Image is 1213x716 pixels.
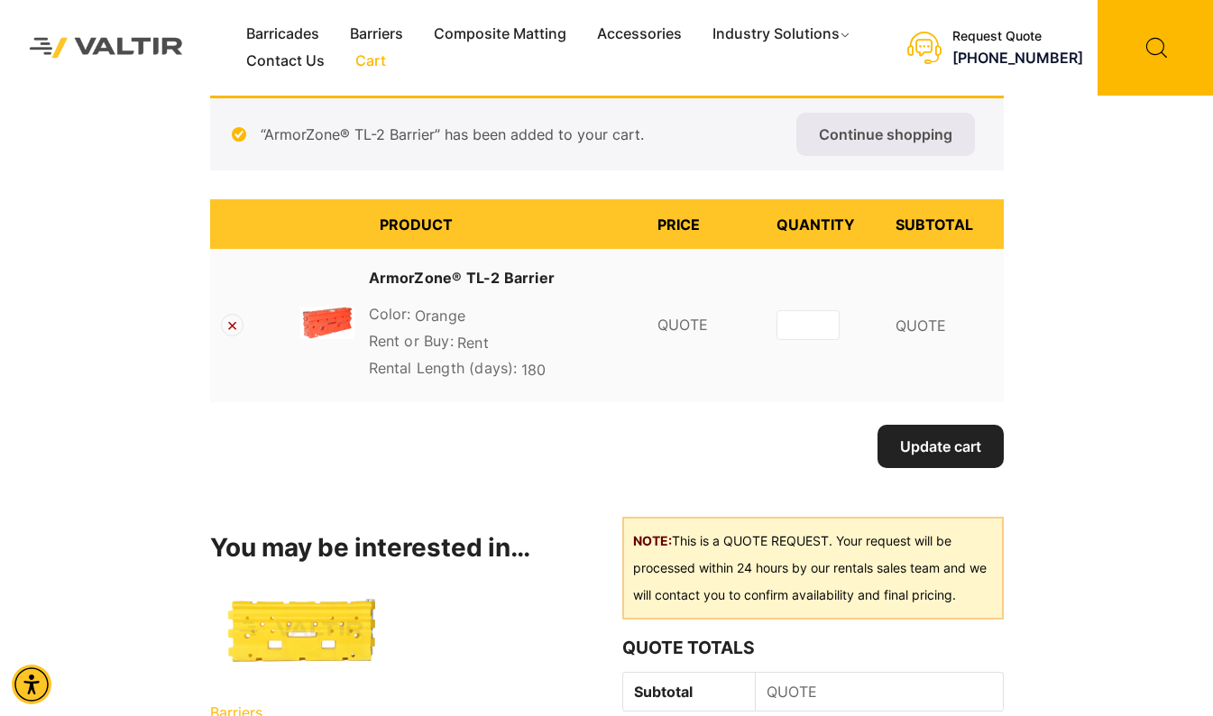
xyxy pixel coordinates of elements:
[300,307,354,339] img: An orange traffic barrier with a textured surface and multiple holes for securing or connecting.
[369,330,454,352] dt: Rent or Buy:
[369,303,411,325] dt: Color:
[369,330,636,357] p: Rent
[12,665,51,704] div: Accessibility Menu
[623,673,756,711] th: Subtotal
[210,96,1004,170] div: “ArmorZone® TL-2 Barrier” has been added to your cart.
[952,29,1083,44] div: Request Quote
[777,310,840,340] input: Product quantity
[418,21,582,48] a: Composite Matting
[369,303,636,330] p: Orange
[369,357,518,379] dt: Rental Length (days):
[756,673,1002,711] td: QUOTE
[697,21,868,48] a: Industry Solutions
[210,575,393,685] img: Barriers
[210,533,591,564] h2: You may be interested in…
[885,249,1004,402] td: QUOTE
[369,267,556,289] a: ArmorZone® TL-2 Barrier
[14,22,199,74] img: Valtir Rentals
[633,533,672,548] b: NOTE:
[335,21,418,48] a: Barriers
[340,48,401,75] a: Cart
[647,199,766,249] th: Price
[622,638,1003,658] h2: Quote Totals
[231,48,340,75] a: Contact Us
[878,425,1004,468] button: Update cart
[766,199,885,249] th: Quantity
[647,249,766,402] td: QUOTE
[796,113,975,156] a: Continue shopping
[221,314,244,336] a: Remove ArmorZone® TL-2 Barrier from cart
[582,21,697,48] a: Accessories
[369,199,647,249] th: Product
[885,199,1004,249] th: Subtotal
[622,517,1003,620] div: This is a QUOTE REQUEST. Your request will be processed within 24 hours by our rentals sales team...
[952,49,1083,67] a: call (888) 496-3625
[231,21,335,48] a: Barricades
